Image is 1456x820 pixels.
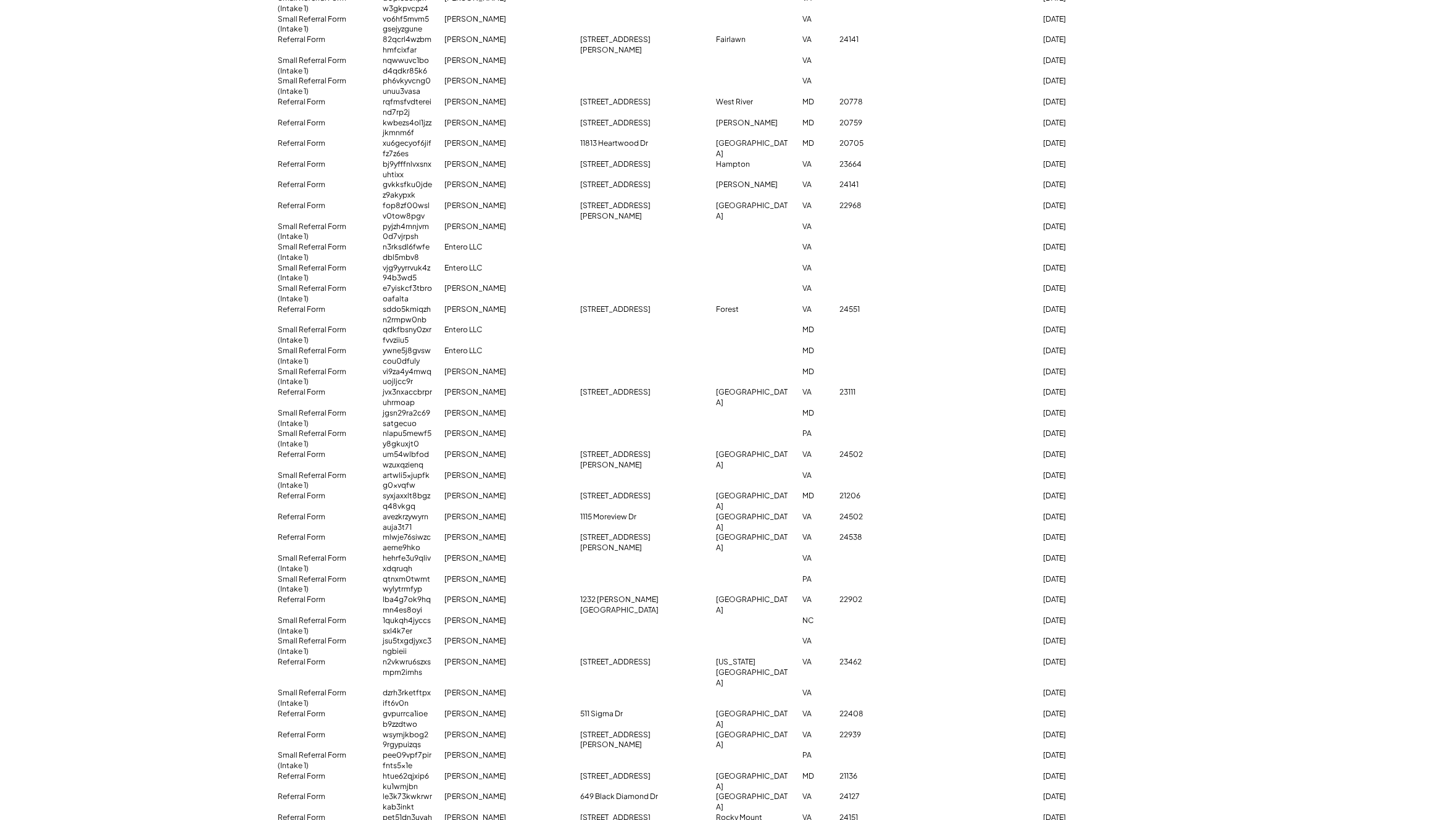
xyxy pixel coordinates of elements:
[444,471,568,481] div: [PERSON_NAME]
[580,118,704,128] div: [STREET_ADDRESS]
[444,657,568,667] div: [PERSON_NAME]
[383,709,432,730] div: gvpurrca1ioeb9zzdtwo
[444,180,568,190] div: [PERSON_NAME]
[1043,35,1117,45] div: [DATE]
[383,512,432,533] div: avezkrzywyrnauja3t71
[444,242,568,253] div: Entero LLC
[802,14,827,25] div: VA
[444,616,568,626] div: [PERSON_NAME]
[383,471,432,492] div: artwli5xjupfkg0xvqfw
[383,304,432,325] div: sddo5kmiqzhn2rmpw0nb
[839,304,883,315] div: 24551
[444,771,568,782] div: [PERSON_NAME]
[444,56,568,66] div: [PERSON_NAME]
[383,242,432,263] div: n3rksdl6fwfedbl5mbv8
[444,792,568,802] div: [PERSON_NAME]
[839,491,883,501] div: 21206
[278,97,370,107] div: Referral Form
[278,180,370,190] div: Referral Form
[1043,792,1117,802] div: [DATE]
[839,97,883,107] div: 20778
[839,201,883,211] div: 22968
[444,688,568,698] div: [PERSON_NAME]
[444,159,568,170] div: [PERSON_NAME]
[802,730,827,740] div: VA
[278,595,370,605] div: Referral Form
[278,450,370,460] div: Referral Form
[444,201,568,211] div: [PERSON_NAME]
[383,657,432,678] div: n2vkwru6szxsmpm2imhs
[716,771,790,792] div: [GEOGRAPHIC_DATA]
[802,429,827,439] div: PA
[1043,76,1117,86] div: [DATE]
[839,657,883,667] div: 23462
[383,346,432,367] div: ywne5j8gvswcou0dfuly
[278,771,370,782] div: Referral Form
[580,730,704,751] div: [STREET_ADDRESS][PERSON_NAME]
[580,138,704,149] div: 11813 Heartwood Dr
[444,750,568,761] div: [PERSON_NAME]
[278,616,370,637] div: Small Referral Form (Intake 1)
[802,222,827,232] div: VA
[802,657,827,667] div: VA
[1043,574,1117,585] div: [DATE]
[802,138,827,149] div: MD
[802,325,827,335] div: MD
[839,792,883,802] div: 24127
[278,138,370,149] div: Referral Form
[802,387,827,398] div: VA
[716,709,790,730] div: [GEOGRAPHIC_DATA]
[444,35,568,45] div: [PERSON_NAME]
[383,35,432,56] div: 82qcrl4wzbmhmfcixfar
[278,429,370,450] div: Small Referral Form (Intake 1)
[802,180,827,190] div: VA
[444,532,568,543] div: [PERSON_NAME]
[839,709,883,719] div: 22408
[716,201,790,222] div: [GEOGRAPHIC_DATA]
[802,636,827,646] div: VA
[1043,408,1117,419] div: [DATE]
[716,595,790,616] div: [GEOGRAPHIC_DATA]
[716,180,790,190] div: [PERSON_NAME]
[802,367,827,377] div: MD
[802,771,827,782] div: MD
[383,56,432,77] div: nqwwuvc1bod4qdkr85k6
[444,97,568,107] div: [PERSON_NAME]
[1043,56,1117,66] div: [DATE]
[802,283,827,294] div: VA
[278,14,370,35] div: Small Referral Form (Intake 1)
[839,138,883,149] div: 20705
[802,709,827,719] div: VA
[383,159,432,180] div: bj9yfffnlvxsnxuhtixx
[1043,367,1117,377] div: [DATE]
[716,118,790,128] div: [PERSON_NAME]
[383,616,432,637] div: 1qukqh4jyccssxl4k7er
[444,429,568,439] div: [PERSON_NAME]
[1043,491,1117,501] div: [DATE]
[802,595,827,605] div: VA
[383,553,432,574] div: hehrfe3u9qlivxdqruqh
[383,97,432,118] div: rqfmsfvdtereind7rp2j
[1043,709,1117,719] div: [DATE]
[802,553,827,564] div: VA
[716,532,790,553] div: [GEOGRAPHIC_DATA]
[383,491,432,512] div: syxjaxxlt8bgzq48vkgq
[1043,688,1117,698] div: [DATE]
[802,532,827,543] div: VA
[580,387,704,398] div: [STREET_ADDRESS]
[802,159,827,170] div: VA
[1043,595,1117,605] div: [DATE]
[802,304,827,315] div: VA
[716,138,790,159] div: [GEOGRAPHIC_DATA]
[802,750,827,761] div: PA
[802,76,827,86] div: VA
[444,263,568,274] div: Entero LLC
[839,450,883,460] div: 24502
[383,532,432,553] div: mlwje76siwzcaeme9hko
[580,491,704,501] div: [STREET_ADDRESS]
[383,14,432,35] div: vo6hf5mvm5gsejyzgune
[802,263,827,274] div: VA
[278,387,370,398] div: Referral Form
[383,138,432,159] div: xu6gecyof6jiffz7z6es
[716,491,790,512] div: [GEOGRAPHIC_DATA]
